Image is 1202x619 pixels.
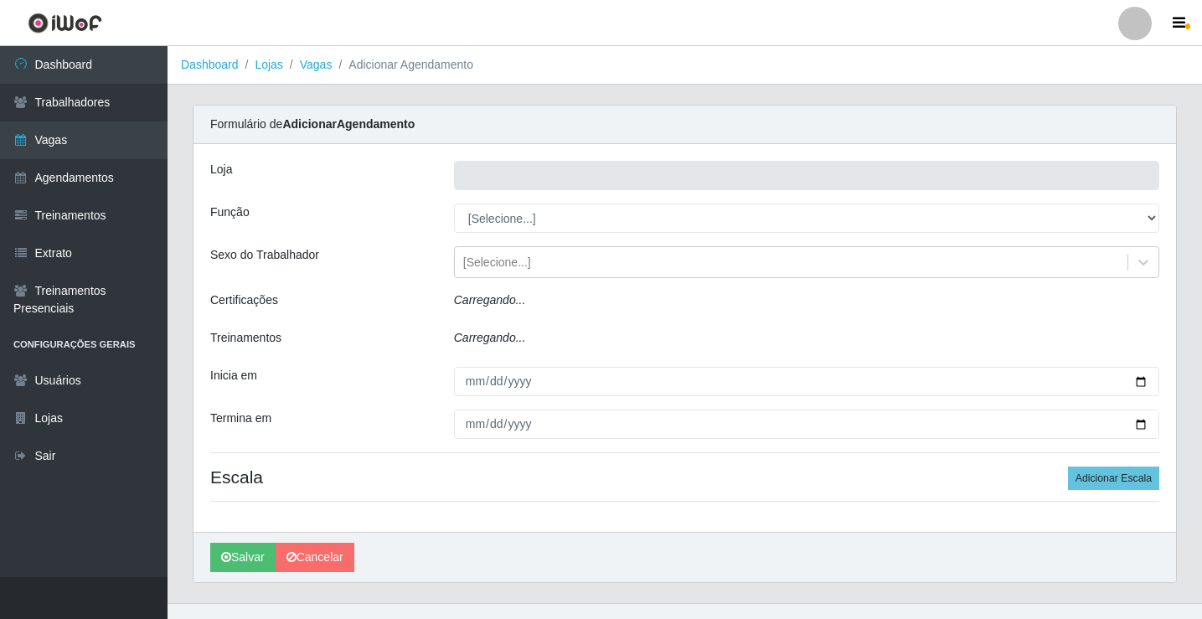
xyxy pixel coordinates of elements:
[1068,467,1159,490] button: Adicionar Escala
[454,410,1159,439] input: 00/00/0000
[210,291,278,309] label: Certificações
[168,46,1202,85] nav: breadcrumb
[210,246,319,264] label: Sexo do Trabalhador
[210,543,276,572] button: Salvar
[181,58,239,71] a: Dashboard
[332,56,473,74] li: Adicionar Agendamento
[276,543,354,572] a: Cancelar
[454,331,526,344] i: Carregando...
[463,254,531,271] div: [Selecione...]
[282,117,415,131] strong: Adicionar Agendamento
[454,293,526,307] i: Carregando...
[210,467,1159,487] h4: Escala
[210,161,232,178] label: Loja
[28,13,102,34] img: CoreUI Logo
[210,410,271,427] label: Termina em
[300,58,333,71] a: Vagas
[210,367,257,384] label: Inicia em
[255,58,282,71] a: Lojas
[454,367,1159,396] input: 00/00/0000
[193,106,1176,144] div: Formulário de
[210,329,281,347] label: Treinamentos
[210,204,250,221] label: Função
